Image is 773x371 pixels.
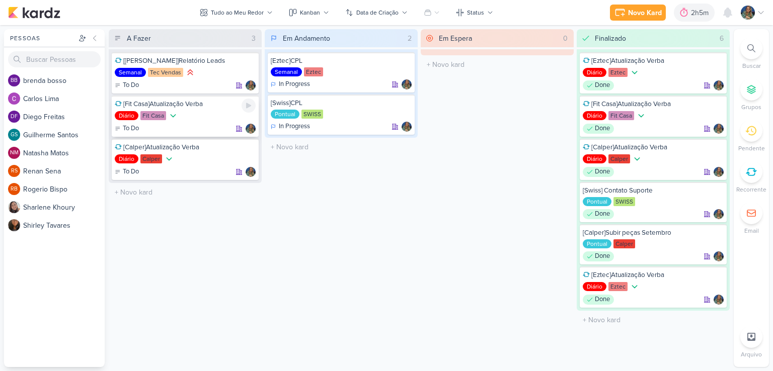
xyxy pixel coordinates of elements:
[23,75,105,86] div: b r e n d a b o s s o
[583,167,614,177] div: Done
[246,124,256,134] div: Responsável: Isabella Gutierres
[115,100,256,109] div: [Fit Casa]Atualização Verba
[714,80,724,90] div: Responsável: Isabella Gutierres
[632,154,642,164] div: Prioridade Baixa
[595,167,610,177] p: Done
[613,197,635,206] div: SWISS
[304,67,323,76] div: Eztec
[583,251,614,261] div: Done
[579,313,728,327] input: + Novo kard
[583,197,611,206] div: Pontual
[608,154,630,163] div: Calper
[595,124,610,134] p: Done
[115,167,139,177] div: To Do
[595,295,610,305] p: Done
[714,295,724,305] img: Isabella Gutierres
[744,226,759,235] p: Email
[11,168,18,174] p: RS
[8,51,101,67] input: Buscar Pessoas
[741,103,761,112] p: Grupos
[402,79,412,89] img: Isabella Gutierres
[11,78,18,83] p: bb
[185,67,195,77] div: Prioridade Alta
[271,122,310,132] div: In Progress
[734,37,769,70] li: Ctrl + F
[714,80,724,90] img: Isabella Gutierres
[714,167,724,177] div: Responsável: Isabella Gutierres
[246,80,256,90] img: Isabella Gutierres
[279,79,310,89] p: In Progress
[583,111,606,120] div: Diário
[140,154,162,163] div: Calper
[8,147,20,159] div: Natasha Matos
[23,112,105,122] div: D i e g o F r e i t a s
[583,68,606,77] div: Diário
[714,295,724,305] div: Responsável: Isabella Gutierres
[608,282,628,291] div: Eztec
[595,209,610,219] p: Done
[608,111,634,120] div: Fit Casa
[714,167,724,177] img: Isabella Gutierres
[404,33,416,44] div: 2
[402,79,412,89] div: Responsável: Isabella Gutierres
[8,201,20,213] img: Sharlene Khoury
[148,68,183,77] div: Tec Vendas
[402,122,412,132] div: Responsável: Isabella Gutierres
[248,33,260,44] div: 3
[595,251,610,261] p: Done
[11,114,18,120] p: DF
[123,167,139,177] p: To Do
[583,154,606,163] div: Diário
[741,6,755,20] img: Isabella Gutierres
[283,33,330,44] div: Em Andamento
[583,100,724,109] div: [Fit Casa]Atualização Verba
[439,33,472,44] div: Em Espera
[714,124,724,134] div: Responsável: Isabella Gutierres
[583,56,724,65] div: [Eztec]Atualização Verba
[246,167,256,177] div: Responsável: Isabella Gutierres
[301,110,323,119] div: SWISS
[168,111,178,121] div: Prioridade Baixa
[583,282,606,291] div: Diário
[242,99,256,113] div: Ligar relógio
[714,209,724,219] img: Isabella Gutierres
[246,80,256,90] div: Responsável: Isabella Gutierres
[559,33,572,44] div: 0
[583,239,611,248] div: Pontual
[583,270,724,280] div: [Eztec]Atualização Verba
[8,183,20,195] div: Rogerio Bispo
[115,56,256,65] div: [Tec Vendas]Relatório Leads
[23,184,105,195] div: R o g e r i o B i s p o
[164,154,174,164] div: Prioridade Baixa
[742,61,761,70] p: Buscar
[11,187,18,192] p: RB
[613,239,635,248] div: Calper
[279,122,310,132] p: In Progress
[714,251,724,261] div: Responsável: Isabella Gutierres
[8,165,20,177] div: Renan Sena
[714,124,724,134] img: Isabella Gutierres
[583,209,614,219] div: Done
[608,68,628,77] div: Eztec
[636,111,646,121] div: Prioridade Baixa
[736,185,766,194] p: Recorrente
[630,67,640,77] div: Prioridade Baixa
[8,219,20,231] img: Shirley Tavares
[595,80,610,90] p: Done
[23,94,105,104] div: C a r l o s L i m a
[140,111,166,120] div: Fit Casa
[11,132,18,138] p: GS
[583,295,614,305] div: Done
[716,33,728,44] div: 6
[23,202,105,213] div: S h a r l e n e K h o u r y
[115,154,138,163] div: Diário
[691,8,712,18] div: 2h5m
[115,111,138,120] div: Diário
[127,33,151,44] div: A Fazer
[8,74,20,86] div: brenda bosso
[246,167,256,177] img: Isabella Gutierres
[115,124,139,134] div: To Do
[115,68,146,77] div: Semanal
[630,282,640,292] div: Prioridade Baixa
[714,251,724,261] img: Isabella Gutierres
